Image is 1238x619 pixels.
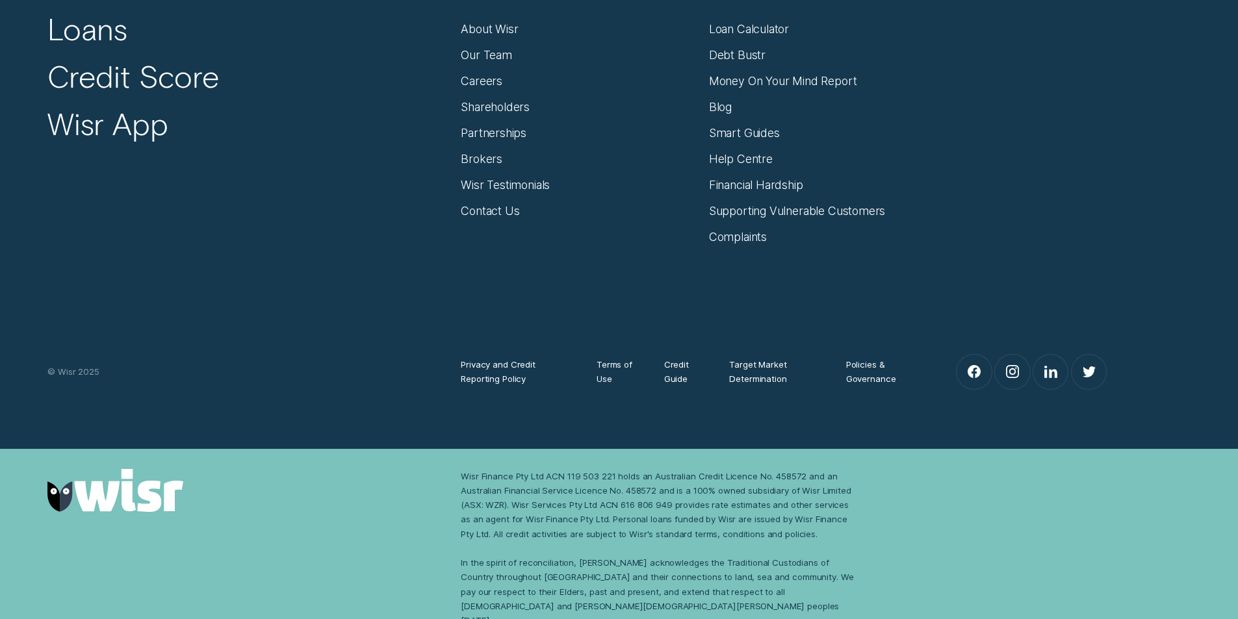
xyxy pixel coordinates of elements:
a: Smart Guides [709,126,780,140]
a: Instagram [995,355,1029,389]
a: Complaints [709,230,767,244]
a: Careers [461,74,502,88]
a: Loan Calculator [709,22,789,36]
div: © Wisr 2025 [40,364,454,379]
a: Money On Your Mind Report [709,74,857,88]
a: Credit Score [47,58,219,95]
a: Supporting Vulnerable Customers [709,204,886,218]
a: Financial Hardship [709,178,803,192]
a: Brokers [461,152,502,166]
a: LinkedIn [1033,355,1068,389]
a: Shareholders [461,100,530,114]
a: Wisr App [47,105,168,143]
a: About Wisr [461,22,518,36]
a: Blog [709,100,732,114]
a: Contact Us [461,204,519,218]
a: Twitter [1072,355,1106,389]
a: Help Centre [709,152,773,166]
a: Credit Guide [664,357,704,386]
a: Our Team [461,48,512,62]
a: Loans [47,10,127,48]
a: Policies & Governance [846,357,916,386]
a: Privacy and Credit Reporting Policy [461,357,571,386]
a: Wisr Testimonials [461,178,550,192]
img: Wisr [47,469,183,512]
a: Partnerships [461,126,526,140]
a: Facebook [957,355,991,389]
a: Target Market Determination [729,357,819,386]
a: Terms of Use [597,357,638,386]
a: Debt Bustr [709,48,766,62]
